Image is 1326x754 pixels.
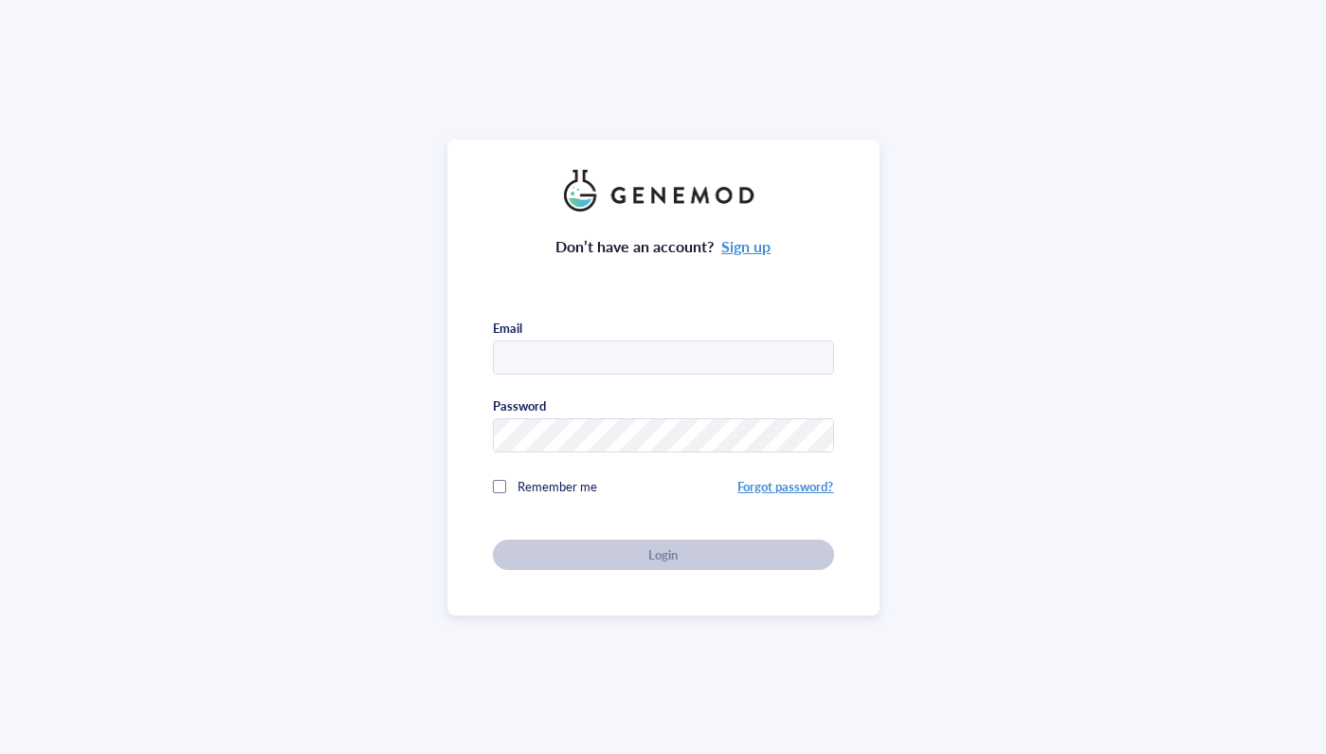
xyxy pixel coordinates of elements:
[721,235,771,257] a: Sign up
[564,170,763,211] img: genemod_logo_light-BcqUzbGq.png
[518,477,597,495] span: Remember me
[493,320,522,337] div: Email
[493,397,546,414] div: Password
[737,477,833,495] a: Forgot password?
[555,234,772,259] div: Don’t have an account?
